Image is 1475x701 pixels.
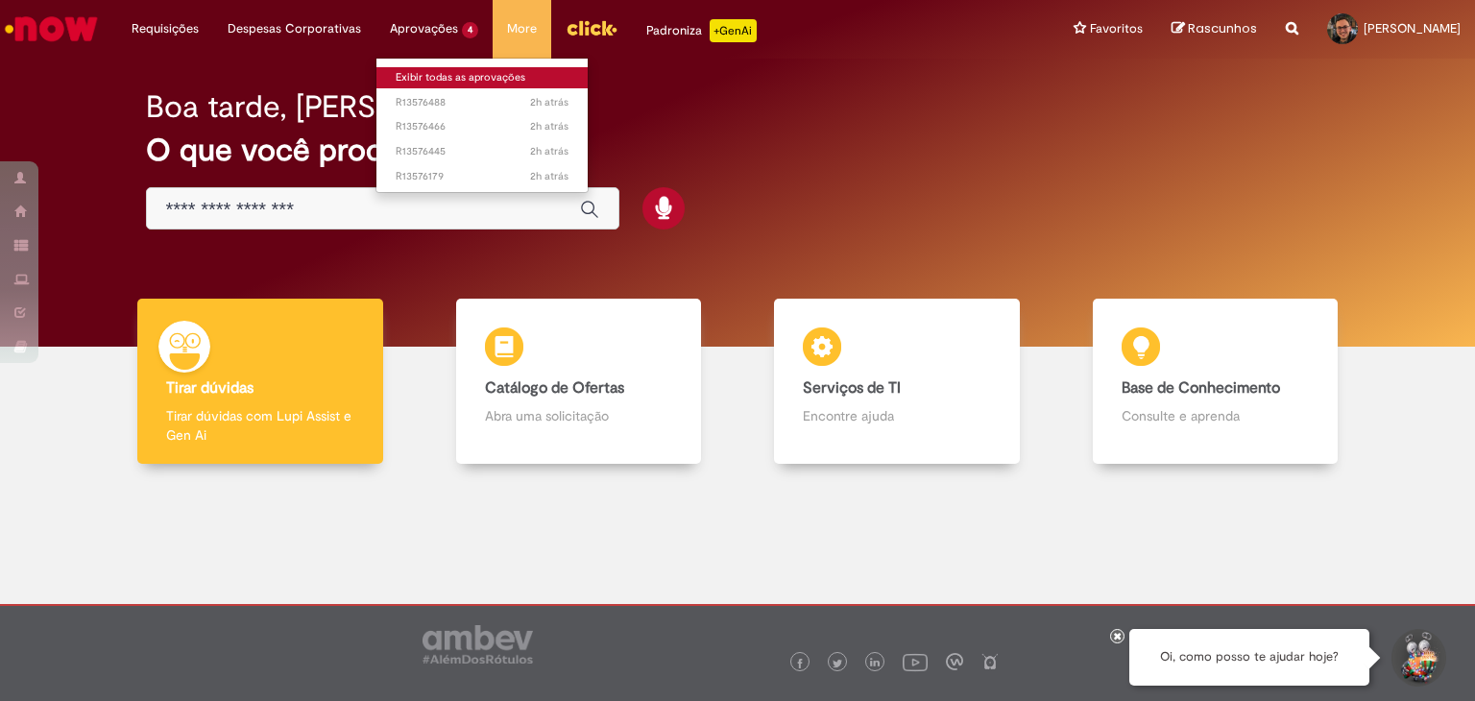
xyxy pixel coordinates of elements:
[795,659,805,668] img: logo_footer_facebook.png
[396,95,568,110] span: R13576488
[1122,406,1310,425] p: Consulte e aprenda
[390,19,458,38] span: Aprovações
[166,378,254,398] b: Tirar dúvidas
[530,144,568,158] time: 29/09/2025 12:05:45
[946,653,963,670] img: logo_footer_workplace.png
[396,119,568,134] span: R13576466
[1129,629,1369,686] div: Oi, como posso te ajudar hoje?
[903,649,928,674] img: logo_footer_youtube.png
[566,13,617,42] img: click_logo_yellow_360x200.png
[396,169,568,184] span: R13576179
[737,299,1056,465] a: Serviços de TI Encontre ajuda
[146,90,535,124] h2: Boa tarde, [PERSON_NAME]
[485,406,673,425] p: Abra uma solicitação
[530,95,568,109] time: 29/09/2025 12:13:20
[376,166,588,187] a: Aberto R13576179 :
[376,141,588,162] a: Aberto R13576445 :
[376,92,588,113] a: Aberto R13576488 :
[2,10,101,48] img: ServiceNow
[396,144,568,159] span: R13576445
[376,67,588,88] a: Exibir todas as aprovações
[1389,629,1446,687] button: Iniciar Conversa de Suporte
[870,658,880,669] img: logo_footer_linkedin.png
[146,133,1330,167] h2: O que você procura hoje?
[420,299,738,465] a: Catálogo de Ofertas Abra uma solicitação
[803,378,901,398] b: Serviços de TI
[101,299,420,465] a: Tirar dúvidas Tirar dúvidas com Lupi Assist e Gen Ai
[530,144,568,158] span: 2h atrás
[1056,299,1375,465] a: Base de Conhecimento Consulte e aprenda
[530,95,568,109] span: 2h atrás
[530,119,568,133] span: 2h atrás
[530,169,568,183] time: 29/09/2025 11:30:17
[530,119,568,133] time: 29/09/2025 12:09:36
[462,22,478,38] span: 4
[981,653,999,670] img: logo_footer_naosei.png
[1090,19,1143,38] span: Favoritos
[1188,19,1257,37] span: Rascunhos
[507,19,537,38] span: More
[228,19,361,38] span: Despesas Corporativas
[1172,20,1257,38] a: Rascunhos
[485,378,624,398] b: Catálogo de Ofertas
[646,19,757,42] div: Padroniza
[132,19,199,38] span: Requisições
[803,406,991,425] p: Encontre ajuda
[376,116,588,137] a: Aberto R13576466 :
[1122,378,1280,398] b: Base de Conhecimento
[710,19,757,42] p: +GenAi
[375,58,589,193] ul: Aprovações
[1364,20,1461,36] span: [PERSON_NAME]
[530,169,568,183] span: 2h atrás
[423,625,533,664] img: logo_footer_ambev_rotulo_gray.png
[166,406,354,445] p: Tirar dúvidas com Lupi Assist e Gen Ai
[833,659,842,668] img: logo_footer_twitter.png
